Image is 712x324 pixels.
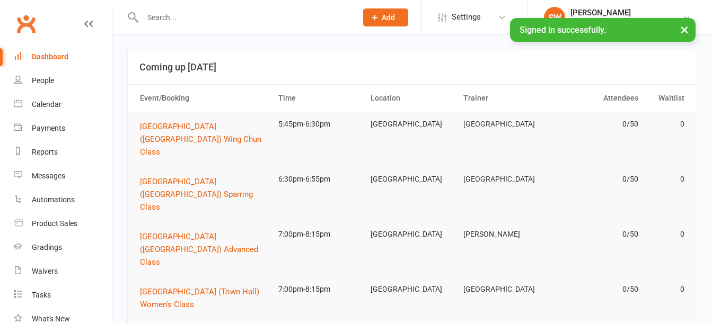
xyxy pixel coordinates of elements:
[32,52,68,61] div: Dashboard
[14,116,112,140] a: Payments
[551,277,643,302] td: 0/50
[13,11,39,37] a: Clubworx
[32,291,51,299] div: Tasks
[32,100,61,109] div: Calendar
[643,112,689,137] td: 0
[366,167,458,192] td: [GEOGRAPHIC_DATA]
[570,17,682,27] div: International Wing Chun Academy
[366,222,458,247] td: [GEOGRAPHIC_DATA]
[551,112,643,137] td: 0/50
[14,164,112,188] a: Messages
[274,85,366,112] th: Time
[570,8,682,17] div: [PERSON_NAME]
[14,140,112,164] a: Reports
[551,222,643,247] td: 0/50
[140,285,269,311] button: [GEOGRAPHIC_DATA] (Town Hall) Women's Class
[382,13,395,22] span: Add
[32,314,70,323] div: What's New
[14,45,112,69] a: Dashboard
[274,222,366,247] td: 7:00pm-8:15pm
[14,188,112,212] a: Automations
[32,124,65,132] div: Payments
[459,277,551,302] td: [GEOGRAPHIC_DATA]
[32,76,54,85] div: People
[135,85,274,112] th: Event/Booking
[14,212,112,236] a: Product Sales
[140,177,253,212] span: [GEOGRAPHIC_DATA] ([GEOGRAPHIC_DATA]) Sparring Class
[551,85,643,112] th: Attendees
[140,120,269,158] button: [GEOGRAPHIC_DATA] ([GEOGRAPHIC_DATA]) Wing Chun Class
[643,277,689,302] td: 0
[32,267,58,275] div: Waivers
[140,287,259,309] span: [GEOGRAPHIC_DATA] (Town Hall) Women's Class
[459,222,551,247] td: [PERSON_NAME]
[366,85,458,112] th: Location
[32,219,77,228] div: Product Sales
[274,112,366,137] td: 5:45pm-6:30pm
[140,175,269,213] button: [GEOGRAPHIC_DATA] ([GEOGRAPHIC_DATA]) Sparring Class
[140,122,261,157] span: [GEOGRAPHIC_DATA] ([GEOGRAPHIC_DATA]) Wing Chun Class
[14,283,112,307] a: Tasks
[32,243,62,251] div: Gradings
[32,172,65,180] div: Messages
[14,259,112,283] a: Waivers
[140,232,258,267] span: [GEOGRAPHIC_DATA] ([GEOGRAPHIC_DATA]) Advanced Class
[459,112,551,137] td: [GEOGRAPHIC_DATA]
[140,230,269,268] button: [GEOGRAPHIC_DATA] ([GEOGRAPHIC_DATA]) Advanced Class
[452,5,481,29] span: Settings
[643,167,689,192] td: 0
[643,222,689,247] td: 0
[139,10,349,25] input: Search...
[366,277,458,302] td: [GEOGRAPHIC_DATA]
[551,167,643,192] td: 0/50
[139,62,685,73] h3: Coming up [DATE]
[14,69,112,93] a: People
[14,93,112,116] a: Calendar
[544,7,565,28] div: SW
[14,236,112,259] a: Gradings
[675,18,694,41] button: ×
[459,85,551,112] th: Trainer
[366,112,458,137] td: [GEOGRAPHIC_DATA]
[459,167,551,192] td: [GEOGRAPHIC_DATA]
[520,25,606,35] span: Signed in successfully.
[274,167,366,192] td: 6:30pm-6:55pm
[363,8,408,26] button: Add
[274,277,366,302] td: 7:00pm-8:15pm
[643,85,689,112] th: Waitlist
[32,148,58,156] div: Reports
[32,195,75,204] div: Automations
